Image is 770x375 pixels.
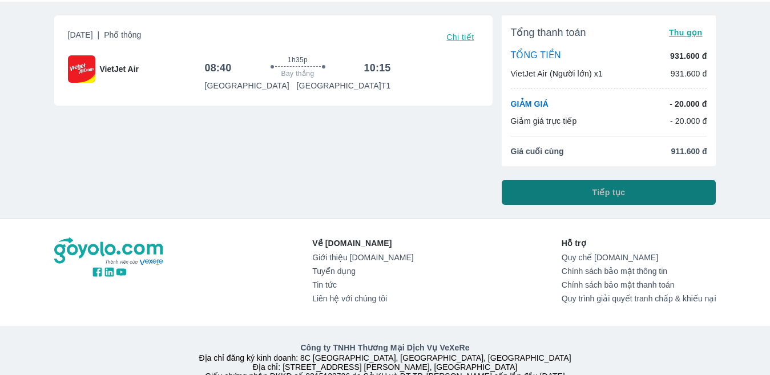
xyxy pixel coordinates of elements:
[670,50,707,62] p: 931.600 đ
[562,267,716,276] a: Chính sách bảo mật thông tin
[671,68,707,79] p: 931.600 đ
[312,294,413,303] a: Liên hệ với chúng tôi
[592,187,626,198] span: Tiếp tục
[664,25,707,41] button: Thu gọn
[312,253,413,262] a: Giới thiệu [DOMAIN_NAME]
[364,61,391,75] h6: 10:15
[669,28,703,37] span: Thu gọn
[511,68,603,79] p: VietJet Air (Người lớn) x1
[511,26,586,39] span: Tổng thanh toán
[671,146,707,157] span: 911.600 đ
[511,50,561,62] p: TỔNG TIỀN
[100,63,139,75] span: VietJet Air
[205,80,289,91] p: [GEOGRAPHIC_DATA]
[288,55,308,64] span: 1h35p
[446,33,474,42] span: Chi tiết
[511,115,577,127] p: Giảm giá trực tiếp
[562,237,716,249] p: Hỗ trợ
[98,30,100,39] span: |
[312,267,413,276] a: Tuyển dụng
[562,253,716,262] a: Quy chế [DOMAIN_NAME]
[312,280,413,289] a: Tin tức
[205,61,232,75] h6: 08:40
[442,29,478,45] button: Chi tiết
[57,342,714,353] p: Công ty TNHH Thương Mại Dịch Vụ VeXeRe
[502,180,716,205] button: Tiếp tục
[562,280,716,289] a: Chính sách bảo mật thanh toán
[281,69,315,78] span: Bay thẳng
[68,29,142,45] span: [DATE]
[104,30,141,39] span: Phổ thông
[312,237,413,249] p: Về [DOMAIN_NAME]
[511,98,549,110] p: GIẢM GIÁ
[511,146,564,157] span: Giá cuối cùng
[670,115,707,127] p: - 20.000 đ
[54,237,165,266] img: logo
[670,98,707,110] p: - 20.000 đ
[297,80,391,91] p: [GEOGRAPHIC_DATA] T1
[562,294,716,303] a: Quy trình giải quyết tranh chấp & khiếu nại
